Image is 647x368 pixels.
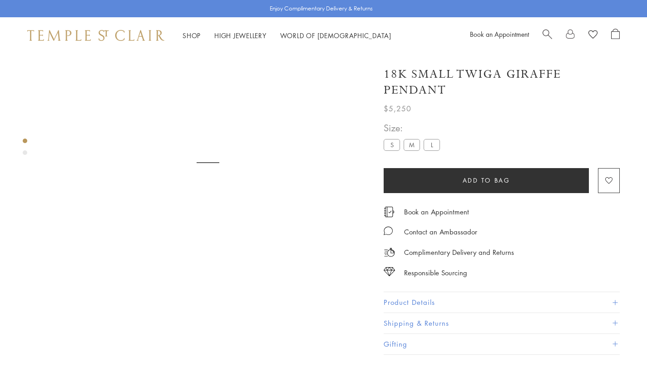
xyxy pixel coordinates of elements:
a: Open Shopping Bag [611,29,620,42]
a: World of [DEMOGRAPHIC_DATA]World of [DEMOGRAPHIC_DATA] [280,31,391,40]
a: High JewelleryHigh Jewellery [214,31,267,40]
h1: 18K Small Twiga Giraffe Pendant [384,66,620,98]
button: Shipping & Returns [384,313,620,333]
img: icon_appointment.svg [384,207,395,217]
span: Add to bag [463,175,510,185]
a: Book an Appointment [470,30,529,39]
label: M [404,139,420,150]
nav: Main navigation [183,30,391,41]
img: icon_delivery.svg [384,247,395,258]
a: Search [543,29,552,42]
div: Responsible Sourcing [404,267,467,278]
a: Book an Appointment [404,207,469,217]
p: Complimentary Delivery and Returns [404,247,514,258]
button: Add to bag [384,168,589,193]
img: icon_sourcing.svg [384,267,395,276]
label: L [424,139,440,150]
div: Contact an Ambassador [404,226,477,238]
button: Product Details [384,292,620,313]
label: S [384,139,400,150]
img: MessageIcon-01_2.svg [384,226,393,235]
span: $5,250 [384,103,411,114]
div: Product gallery navigation [23,136,27,162]
a: ShopShop [183,31,201,40]
button: Gifting [384,334,620,354]
span: Size: [384,120,444,135]
p: Enjoy Complimentary Delivery & Returns [270,4,373,13]
a: View Wishlist [588,29,598,42]
img: Temple St. Clair [27,30,164,41]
